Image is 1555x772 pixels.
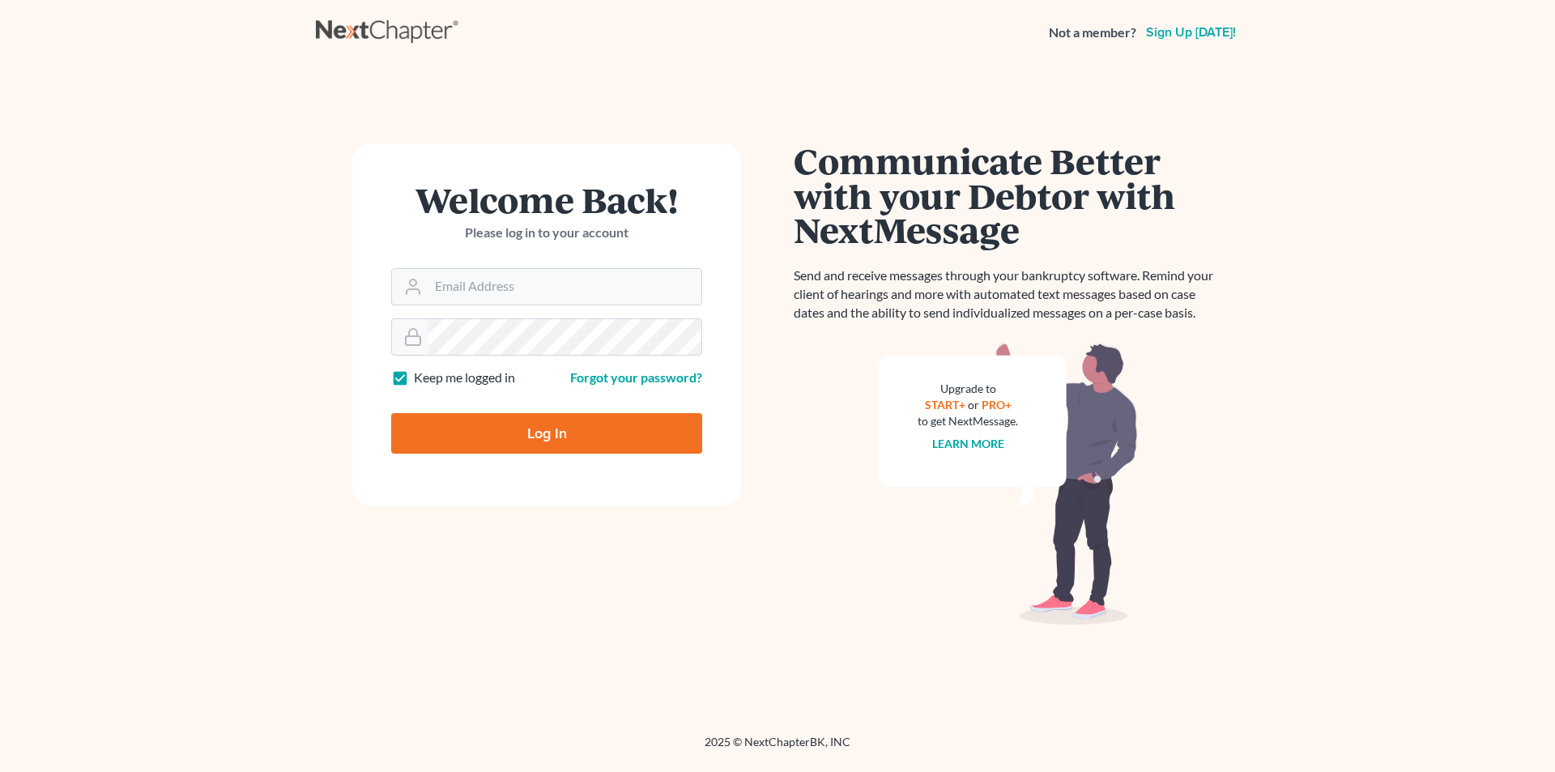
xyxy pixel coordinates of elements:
[391,413,702,454] input: Log In
[879,342,1138,625] img: nextmessage_bg-59042aed3d76b12b5cd301f8e5b87938c9018125f34e5fa2b7a6b67550977c72.svg
[932,437,1004,450] a: Learn more
[1049,23,1136,42] strong: Not a member?
[794,143,1223,247] h1: Communicate Better with your Debtor with NextMessage
[391,182,702,217] h1: Welcome Back!
[968,398,979,412] span: or
[414,369,515,387] label: Keep me logged in
[1143,26,1239,39] a: Sign up [DATE]!
[982,398,1012,412] a: PRO+
[316,734,1239,763] div: 2025 © NextChapterBK, INC
[428,269,701,305] input: Email Address
[794,267,1223,322] p: Send and receive messages through your bankruptcy software. Remind your client of hearings and mo...
[918,413,1018,429] div: to get NextMessage.
[918,381,1018,397] div: Upgrade to
[925,398,965,412] a: START+
[391,224,702,242] p: Please log in to your account
[570,369,702,385] a: Forgot your password?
